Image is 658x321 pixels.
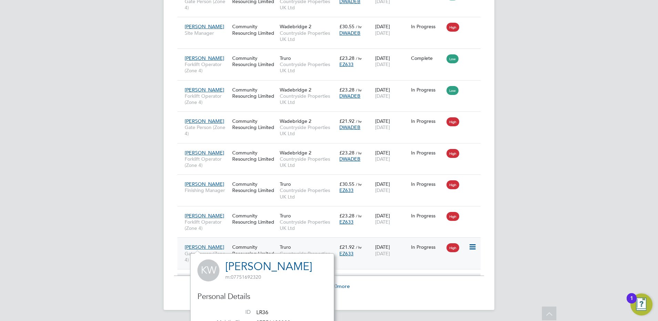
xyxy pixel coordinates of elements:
span: Forklift Operator (Zone 4) [185,156,229,168]
span: 07751692320 [225,274,261,280]
div: [DATE] [373,146,409,165]
span: / hr [356,245,362,250]
span: / hr [356,213,362,218]
span: Wadebridge 2 [280,87,311,93]
span: High [446,212,459,221]
span: Low [446,54,459,63]
span: [DATE] [375,124,390,130]
span: Gate Person (Zone 4) [185,250,229,263]
span: m: [225,274,231,280]
span: Site Manager [185,30,229,36]
span: £23.28 [339,87,354,93]
span: / hr [356,150,362,156]
span: Show more [319,283,350,289]
span: Countryside Properties UK Ltd [280,187,336,200]
h3: Personal Details [197,292,327,302]
div: Complete [411,55,443,61]
a: [PERSON_NAME]Forklift Operator (Zone 4)Community Resourcing LimitedTruroCountryside Properties UK... [183,209,481,215]
a: [PERSON_NAME]Finishing ManagerCommunity Resourcing LimitedTruroCountryside Properties UK Ltd£30.5... [183,177,481,183]
span: £30.55 [339,23,354,30]
div: [DATE] [373,240,409,260]
span: Truro [280,213,291,219]
span: Finishing Manager [185,187,229,193]
span: High [446,180,459,189]
span: Countryside Properties UK Ltd [280,124,336,137]
span: Wadebridge 2 [280,150,311,156]
span: Wadebridge 2 [280,118,311,124]
a: [PERSON_NAME]Gate Person (Zone 4)Community Resourcing LimitedTruroCountryside Properties UK Ltd£2... [183,240,481,246]
span: LR36 [256,309,268,316]
div: In Progress [411,244,443,250]
span: [PERSON_NAME] [185,181,224,187]
div: Community Resourcing Limited [230,209,278,228]
span: [DATE] [375,250,390,257]
span: Countryside Properties UK Ltd [280,93,336,105]
span: / hr [356,24,362,29]
a: [PERSON_NAME]Forklift Operator (Zone 4)Community Resourcing LimitedWadebridge 2Countryside Proper... [183,83,481,89]
span: High [446,243,459,252]
div: In Progress [411,213,443,219]
div: Community Resourcing Limited [230,52,278,71]
span: 30 [332,283,337,289]
span: £21.92 [339,244,354,250]
div: 1 [630,298,633,307]
span: [DATE] [375,30,390,36]
span: Low [446,86,459,95]
span: [PERSON_NAME] [185,23,224,30]
span: KW [197,259,219,281]
a: [PERSON_NAME]Gate Person (Zone 4)Community Resourcing LimitedWadebridge 2Countryside Properties U... [183,114,481,120]
span: DWADEB [339,93,360,99]
span: EZ633 [339,250,353,257]
span: Countryside Properties UK Ltd [280,219,336,231]
div: In Progress [411,87,443,93]
div: Community Resourcing Limited [230,83,278,103]
span: / hr [356,87,362,93]
span: EZ633 [339,61,353,67]
span: [PERSON_NAME] [185,213,224,219]
span: [DATE] [375,187,390,193]
span: Countryside Properties UK Ltd [280,250,336,263]
div: Community Resourcing Limited [230,146,278,165]
div: Community Resourcing Limited [230,20,278,39]
span: [PERSON_NAME] [185,150,224,156]
span: EZ633 [339,187,353,193]
span: Countryside Properties UK Ltd [280,30,336,42]
div: In Progress [411,150,443,156]
div: In Progress [411,118,443,124]
span: EZ633 [339,219,353,225]
a: [PERSON_NAME]Forklift Operator (Zone 4)Community Resourcing LimitedTruroCountryside Properties UK... [183,51,481,57]
span: £23.28 [339,150,354,156]
a: [PERSON_NAME]Forklift Operator (Zone 4)Community Resourcing LimitedWadebridge 2Countryside Proper... [183,146,481,152]
span: Truro [280,181,291,187]
a: [PERSON_NAME]Site ManagerCommunity Resourcing LimitedWadebridge 2Countryside Properties UK Ltd£30... [183,20,481,25]
span: DWADEB [339,156,360,162]
div: [DATE] [373,52,409,71]
span: DWADEB [339,30,360,36]
span: High [446,23,459,32]
span: Countryside Properties UK Ltd [280,156,336,168]
label: ID [203,309,251,316]
div: Community Resourcing Limited [230,178,278,197]
span: £21.92 [339,118,354,124]
span: Forklift Operator (Zone 4) [185,61,229,74]
span: [PERSON_NAME] [185,118,224,124]
span: Countryside Properties UK Ltd [280,61,336,74]
span: [DATE] [375,219,390,225]
span: High [446,149,459,158]
div: [DATE] [373,115,409,134]
button: Open Resource Center, 1 new notification [630,293,652,315]
div: [DATE] [373,178,409,197]
span: [DATE] [375,156,390,162]
div: In Progress [411,23,443,30]
span: £23.28 [339,55,354,61]
span: Forklift Operator (Zone 4) [185,93,229,105]
span: £30.55 [339,181,354,187]
span: [DATE] [375,93,390,99]
span: [PERSON_NAME] [185,55,224,61]
span: [PERSON_NAME] [185,87,224,93]
div: [DATE] [373,83,409,103]
span: Truro [280,55,291,61]
span: [DATE] [375,61,390,67]
span: / hr [356,119,362,124]
div: Community Resourcing Limited [230,115,278,134]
